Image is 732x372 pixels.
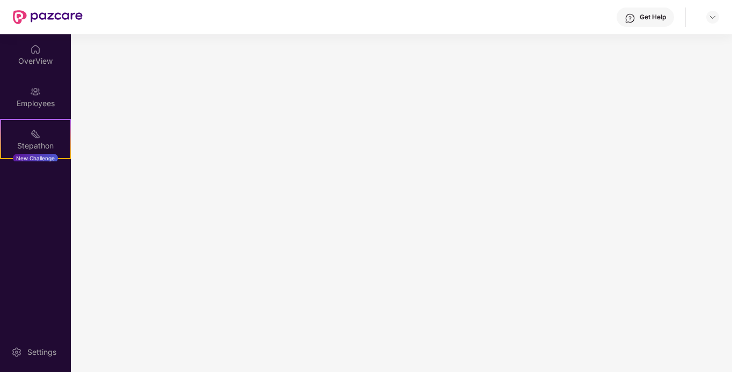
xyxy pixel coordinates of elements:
[13,154,58,162] div: New Challenge
[30,129,41,139] img: svg+xml;base64,PHN2ZyB4bWxucz0iaHR0cDovL3d3dy53My5vcmcvMjAwMC9zdmciIHdpZHRoPSIyMSIgaGVpZ2h0PSIyMC...
[13,10,83,24] img: New Pazcare Logo
[708,13,717,21] img: svg+xml;base64,PHN2ZyBpZD0iRHJvcGRvd24tMzJ4MzIiIHhtbG5zPSJodHRwOi8vd3d3LnczLm9yZy8yMDAwL3N2ZyIgd2...
[640,13,666,21] div: Get Help
[30,44,41,55] img: svg+xml;base64,PHN2ZyBpZD0iSG9tZSIgeG1sbnM9Imh0dHA6Ly93d3cudzMub3JnLzIwMDAvc3ZnIiB3aWR0aD0iMjAiIG...
[1,140,70,151] div: Stepathon
[30,86,41,97] img: svg+xml;base64,PHN2ZyBpZD0iRW1wbG95ZWVzIiB4bWxucz0iaHR0cDovL3d3dy53My5vcmcvMjAwMC9zdmciIHdpZHRoPS...
[11,347,22,358] img: svg+xml;base64,PHN2ZyBpZD0iU2V0dGluZy0yMHgyMCIgeG1sbnM9Imh0dHA6Ly93d3cudzMub3JnLzIwMDAvc3ZnIiB3aW...
[625,13,635,24] img: svg+xml;base64,PHN2ZyBpZD0iSGVscC0zMngzMiIgeG1sbnM9Imh0dHA6Ly93d3cudzMub3JnLzIwMDAvc3ZnIiB3aWR0aD...
[24,347,60,358] div: Settings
